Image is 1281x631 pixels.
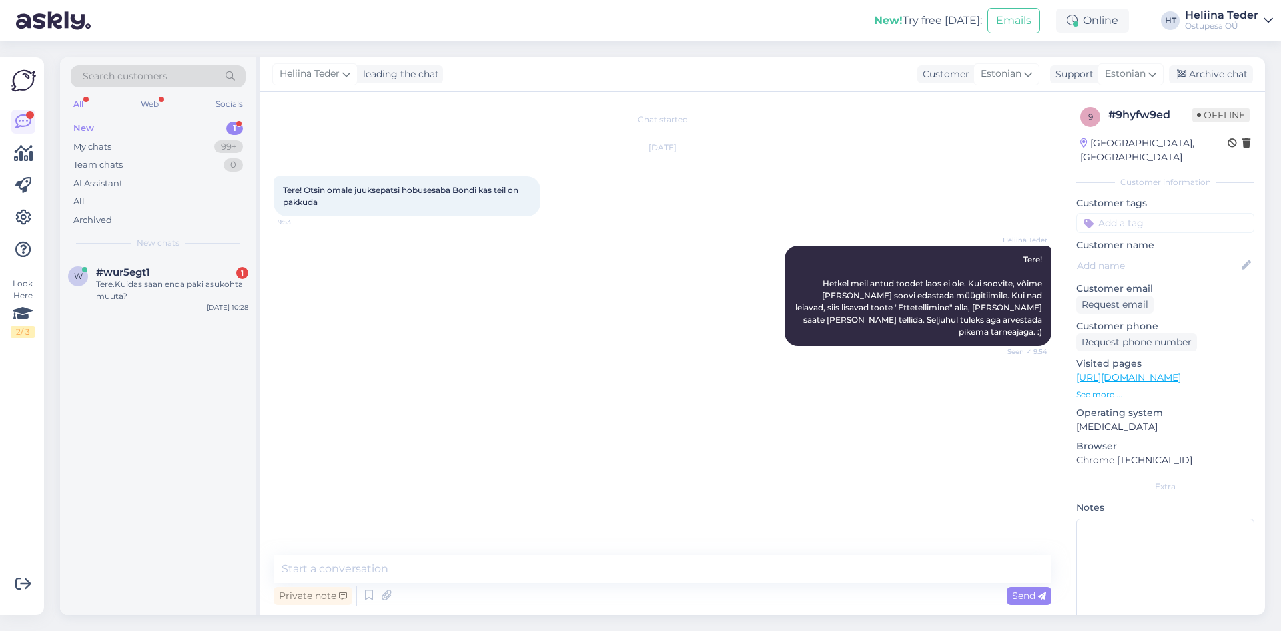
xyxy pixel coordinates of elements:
input: Add a tag [1076,213,1254,233]
div: Online [1056,9,1129,33]
button: Emails [987,8,1040,33]
div: All [71,95,86,113]
div: Extra [1076,481,1254,493]
div: Tere.Kuidas saan enda paki asukohta muuta? [96,278,248,302]
p: Customer name [1076,238,1254,252]
p: Customer phone [1076,319,1254,333]
div: Archive chat [1169,65,1253,83]
div: Ostupesa OÜ [1185,21,1258,31]
div: # 9hyfw9ed [1108,107,1192,123]
span: Tere! Hetkel meil antud toodet laos ei ole. Kui soovite, võime [PERSON_NAME] soovi edastada müügi... [795,254,1044,337]
div: Private note [274,587,352,605]
span: #wur5egt1 [96,266,150,278]
div: Heliina Teder [1185,10,1258,21]
p: Customer email [1076,282,1254,296]
p: [MEDICAL_DATA] [1076,420,1254,434]
input: Add name [1077,258,1239,273]
p: Operating system [1076,406,1254,420]
div: [GEOGRAPHIC_DATA], [GEOGRAPHIC_DATA] [1080,136,1228,164]
div: Look Here [11,278,35,338]
div: Request email [1076,296,1154,314]
div: Chat started [274,114,1051,126]
span: Search customers [83,69,167,83]
div: Customer [917,67,969,81]
div: 1 [236,267,248,279]
div: Try free [DATE]: [874,13,982,29]
span: Tere! Otsin omale juuksepatsi hobusesaba Bondi kas teil on pakkuda [283,185,520,207]
div: Socials [213,95,246,113]
div: 0 [224,158,243,172]
span: 9 [1088,112,1093,122]
div: [DATE] 10:28 [207,302,248,312]
span: 9:53 [278,217,328,227]
span: Send [1012,590,1046,602]
span: Seen ✓ 9:54 [997,347,1047,357]
div: [DATE] [274,142,1051,154]
b: New! [874,14,903,27]
img: Askly Logo [11,68,36,93]
div: AI Assistant [73,177,123,190]
div: My chats [73,140,111,154]
div: Team chats [73,158,123,172]
p: See more ... [1076,389,1254,401]
span: Estonian [1105,67,1146,81]
div: 1 [226,122,243,135]
span: New chats [137,237,179,249]
div: New [73,122,94,135]
p: Browser [1076,439,1254,453]
span: Estonian [981,67,1021,81]
p: Notes [1076,501,1254,515]
div: Archived [73,214,112,227]
div: leading the chat [358,67,439,81]
div: Web [138,95,161,113]
p: Visited pages [1076,357,1254,371]
div: Request phone number [1076,333,1197,351]
div: 2 / 3 [11,326,35,338]
div: All [73,195,85,208]
span: w [74,271,83,281]
span: Offline [1192,108,1250,122]
div: Customer information [1076,176,1254,188]
span: Heliina Teder [280,67,340,81]
a: Heliina TederOstupesa OÜ [1185,10,1273,31]
p: Chrome [TECHNICAL_ID] [1076,453,1254,467]
span: Heliina Teder [997,235,1047,245]
div: Support [1050,67,1094,81]
p: Customer tags [1076,196,1254,210]
a: [URL][DOMAIN_NAME] [1076,371,1181,383]
div: HT [1161,11,1180,30]
div: 99+ [214,140,243,154]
